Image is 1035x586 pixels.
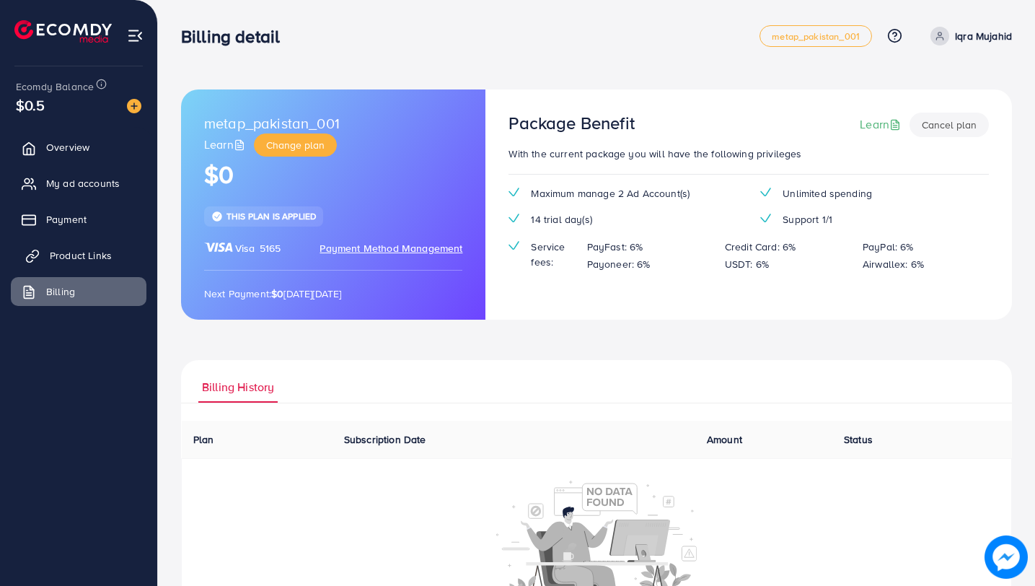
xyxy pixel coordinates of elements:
[260,241,281,255] span: 5165
[254,134,337,157] button: Change plan
[11,277,146,306] a: Billing
[16,79,94,94] span: Ecomdy Balance
[235,241,255,255] span: Visa
[11,169,146,198] a: My ad accounts
[46,212,87,227] span: Payment
[204,285,462,302] p: Next Payment: [DATE][DATE]
[204,136,248,153] a: Learn
[783,186,872,201] span: Unlimited spending
[955,27,1012,45] p: Iqra Mujahid
[508,113,634,134] h3: Package Benefit
[127,99,141,113] img: image
[204,113,340,134] span: metap_pakistan_001
[271,287,283,301] strong: $0
[226,210,316,222] span: This plan is applied
[925,27,1012,45] a: Iqra Mujahid
[46,140,89,154] span: Overview
[204,160,462,190] h1: $0
[127,27,144,44] img: menu
[16,95,45,115] span: $0.5
[760,188,771,197] img: tick
[14,20,112,43] img: logo
[508,188,519,197] img: tick
[531,186,690,201] span: Maximum manage 2 Ad Account(s)
[181,26,291,47] h3: Billing detail
[11,241,146,270] a: Product Links
[725,238,796,255] p: Credit Card: 6%
[863,238,914,255] p: PayPal: 6%
[707,432,742,447] span: Amount
[11,205,146,234] a: Payment
[508,214,519,223] img: tick
[193,432,214,447] span: Plan
[266,138,325,152] span: Change plan
[204,241,233,253] img: brand
[508,145,989,162] p: With the current package you will have the following privileges
[910,113,989,137] button: Cancel plan
[202,379,274,395] span: Billing History
[320,241,462,255] span: Payment Method Management
[759,25,872,47] a: metap_pakistan_001
[863,255,924,273] p: Airwallex: 6%
[46,176,120,191] span: My ad accounts
[344,432,426,447] span: Subscription Date
[508,241,519,250] img: tick
[772,32,860,41] span: metap_pakistan_001
[783,212,832,227] span: Support 1/1
[211,211,223,222] img: tick
[11,133,146,162] a: Overview
[50,248,112,263] span: Product Links
[531,240,575,269] span: Service fees:
[725,255,769,273] p: USDT: 6%
[844,432,873,447] span: Status
[587,238,643,255] p: PayFast: 6%
[46,284,75,299] span: Billing
[860,116,904,133] a: Learn
[587,255,651,273] p: Payoneer: 6%
[985,535,1028,579] img: image
[531,212,591,227] span: 14 trial day(s)
[760,214,771,223] img: tick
